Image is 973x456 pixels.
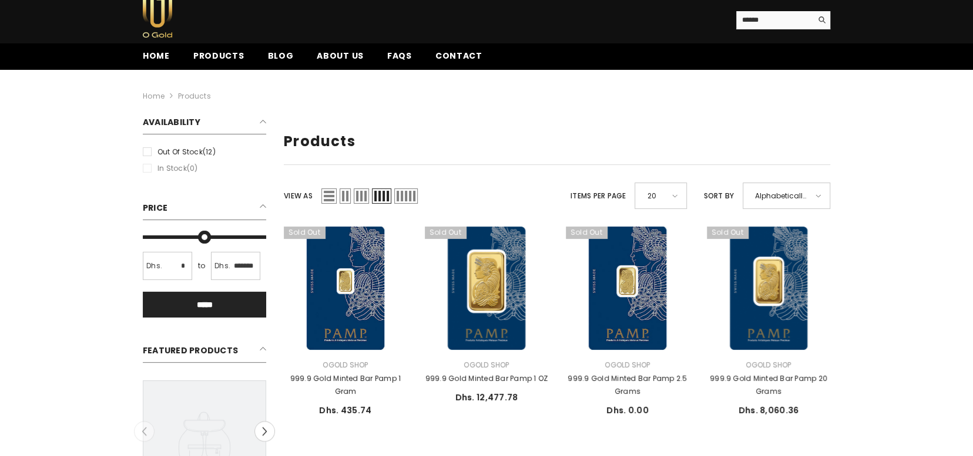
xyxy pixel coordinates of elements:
[194,259,209,272] span: to
[143,202,167,214] span: Price
[425,227,466,238] span: Sold out
[305,49,375,69] a: About us
[178,91,211,101] a: Products
[284,227,407,350] a: 999.9 Gold Minted Bar Pamp 1 Gram
[214,259,230,272] span: Dhs.
[193,50,244,62] span: Products
[812,11,830,29] button: Search
[394,188,418,204] span: Grid 5
[284,227,325,238] span: Sold out
[425,372,548,385] a: 999.9 Gold Minted Bar Pamp 1 OZ
[566,227,607,238] span: Sold out
[182,49,256,69] a: Products
[284,133,830,150] h1: Products
[131,49,182,69] a: Home
[372,188,391,204] span: Grid 4
[143,116,200,128] span: Availability
[143,50,170,62] span: Home
[647,187,664,204] span: 20
[321,188,337,204] span: List
[605,360,650,370] a: Ogold Shop
[146,259,162,272] span: Dhs.
[256,49,305,69] a: Blog
[435,50,482,62] span: Contact
[143,90,165,103] a: Home
[736,11,830,29] summary: Search
[455,391,518,403] span: Dhs. 12,477.78
[143,69,830,107] nav: breadcrumbs
[464,360,509,370] a: Ogold Shop
[354,188,369,204] span: Grid 3
[143,341,266,363] h2: Featured Products
[755,187,807,204] span: Alphabetically, A-Z
[317,50,364,62] span: About us
[284,190,313,202] label: View as
[707,227,748,238] span: Sold out
[319,404,371,416] span: Dhs. 435.74
[323,360,368,370] a: Ogold Shop
[340,188,351,204] span: Grid 2
[566,227,689,350] a: 999.9 Gold Minted Bar Pamp 2.5 Grams
[375,49,424,69] a: FAQs
[424,49,494,69] a: Contact
[267,50,293,62] span: Blog
[387,50,412,62] span: FAQs
[703,190,734,202] label: Sort by
[284,372,407,398] a: 999.9 Gold Minted Bar Pamp 1 Gram
[571,190,626,202] label: Items per page
[566,372,689,398] a: 999.9 Gold Minted Bar Pamp 2.5 Grams
[143,146,266,158] label: Out of stock
[707,372,830,398] a: 999.9 Gold Minted Bar Pamp 20 Grams
[254,421,275,442] button: Next
[635,183,687,209] div: 20
[739,404,799,416] span: Dhs. 8,060.36
[425,227,548,350] a: 999.9 Gold Minted Bar Pamp 1 OZ
[743,183,830,209] div: Alphabetically, A-Z
[746,360,791,370] a: Ogold Shop
[606,404,649,416] span: Dhs. 0.00
[203,147,216,157] span: (12)
[707,227,830,350] a: 999.9 Gold Minted Bar Pamp 20 Grams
